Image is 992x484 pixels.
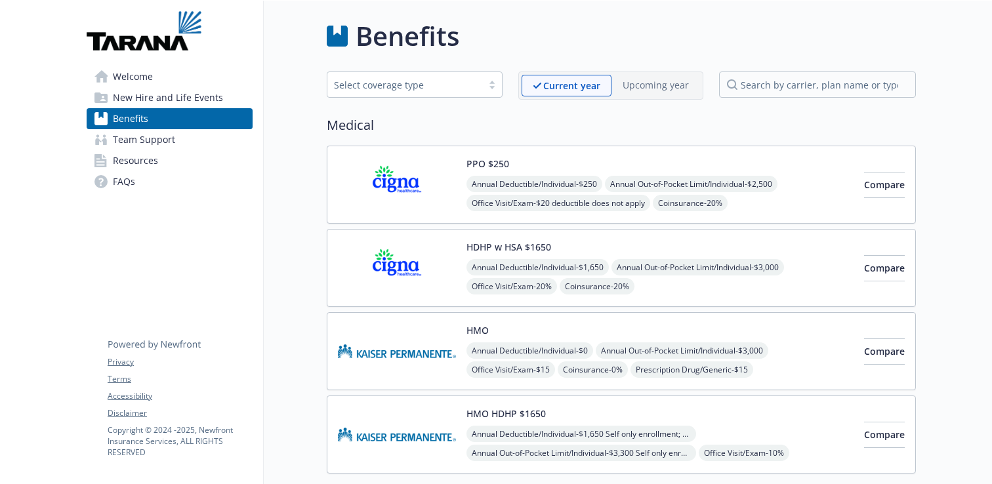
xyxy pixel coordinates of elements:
a: Terms [108,373,252,385]
img: CIGNA carrier logo [338,240,456,296]
div: Select coverage type [334,78,476,92]
span: Coinsurance - 0% [558,361,628,378]
span: Annual Out-of-Pocket Limit/Individual - $3,300 Self only enrollment; $3,300 for any one member wi... [466,445,696,461]
span: FAQs [113,171,135,192]
button: HMO HDHP $1650 [466,407,546,420]
span: Office Visit/Exam - $15 [466,361,555,378]
span: Compare [864,345,905,357]
a: Disclaimer [108,407,252,419]
span: New Hire and Life Events [113,87,223,108]
span: Compare [864,262,905,274]
button: Compare [864,255,905,281]
p: Upcoming year [623,78,689,92]
a: Resources [87,150,253,171]
span: Annual Out-of-Pocket Limit/Individual - $3,000 [596,342,768,359]
span: Resources [113,150,158,171]
a: New Hire and Life Events [87,87,253,108]
span: Coinsurance - 20% [560,278,634,294]
h1: Benefits [356,16,459,56]
a: Welcome [87,66,253,87]
span: Prescription Drug/Generic - $15 [630,361,753,378]
span: Office Visit/Exam - 20% [466,278,557,294]
span: Compare [864,428,905,441]
img: CIGNA carrier logo [338,157,456,212]
span: Office Visit/Exam - $20 deductible does not apply [466,195,650,211]
img: Kaiser Permanente Insurance Company carrier logo [338,407,456,462]
span: Upcoming year [611,75,700,96]
span: Annual Deductible/Individual - $1,650 [466,259,609,275]
button: Compare [864,422,905,448]
a: FAQs [87,171,253,192]
span: Compare [864,178,905,191]
span: Team Support [113,129,175,150]
p: Current year [543,79,600,92]
span: Annual Out-of-Pocket Limit/Individual - $2,500 [605,176,777,192]
span: Welcome [113,66,153,87]
input: search by carrier, plan name or type [719,71,916,98]
a: Benefits [87,108,253,129]
span: Office Visit/Exam - 10% [699,445,789,461]
span: Annual Deductible/Individual - $1,650 Self only enrollment; $3,300 for any one member within a Fa... [466,426,696,442]
span: Benefits [113,108,148,129]
p: Copyright © 2024 - 2025 , Newfront Insurance Services, ALL RIGHTS RESERVED [108,424,252,458]
button: PPO $250 [466,157,509,171]
span: Annual Deductible/Individual - $250 [466,176,602,192]
a: Team Support [87,129,253,150]
h2: Medical [327,115,916,135]
a: Accessibility [108,390,252,402]
button: Compare [864,338,905,365]
span: Annual Out-of-Pocket Limit/Individual - $3,000 [611,259,784,275]
button: Compare [864,172,905,198]
button: HMO [466,323,489,337]
button: HDHP w HSA $1650 [466,240,551,254]
img: Kaiser Permanente Insurance Company carrier logo [338,323,456,379]
span: Annual Deductible/Individual - $0 [466,342,593,359]
a: Privacy [108,356,252,368]
span: Coinsurance - 20% [653,195,728,211]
